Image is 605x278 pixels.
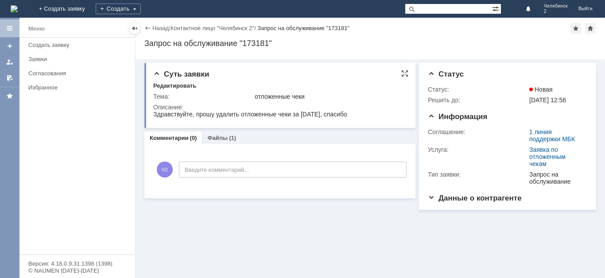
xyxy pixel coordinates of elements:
a: Комментарии [150,135,189,141]
span: Данные о контрагенте [428,194,522,202]
div: Описание: [153,104,406,111]
div: Решить до: [428,97,527,104]
a: Создать заявку [25,38,133,52]
a: 1 линия поддержки МБК [529,128,575,143]
div: Статус: [428,86,527,93]
div: (1) [229,135,236,141]
span: Челябинск [544,4,568,9]
span: Суть заявки [153,70,209,78]
a: Контактное лицо "Челябинск 2" [171,25,254,31]
div: / [171,25,258,31]
div: Соглашение: [428,128,527,135]
a: Мои заявки [3,55,17,69]
div: | [169,24,170,31]
div: Заявки [28,56,129,62]
div: Сделать домашней страницей [585,23,596,34]
span: [DATE] 12:56 [529,97,566,104]
img: logo [11,5,18,12]
span: Новая [529,86,553,93]
span: 2 [544,9,568,14]
div: Скрыть меню [129,23,140,34]
div: Редактировать [153,82,196,89]
div: Создать [96,4,141,14]
div: На всю страницу [401,70,408,77]
div: Согласования [28,70,129,77]
span: Расширенный поиск [492,4,501,12]
a: Назад [152,25,169,31]
a: Согласования [25,66,133,80]
div: Добавить в избранное [570,23,581,34]
a: Заявка по отложенным чекам [529,146,566,167]
div: Тип заявки: [428,171,527,178]
div: отложенные чеки [255,93,404,100]
div: Запрос на обслуживание "173181" [144,39,596,48]
a: Файлы [207,135,228,141]
span: Информация [428,112,487,121]
div: Услуга: [428,146,527,153]
div: Запрос на обслуживание "173181" [257,25,349,31]
div: Меню [28,23,45,34]
a: Перейти на домашнюю страницу [11,5,18,12]
div: Создать заявку [28,42,129,48]
div: Запрос на обслуживание [529,171,584,185]
div: Версия: 4.18.0.9.31.1398 (1398) [28,261,126,266]
span: Ч2 [157,162,173,178]
div: Тема: [153,93,253,100]
div: (0) [190,135,197,141]
a: Заявки [25,52,133,66]
div: © NAUMEN [DATE]-[DATE] [28,268,126,274]
a: Мои согласования [3,71,17,85]
span: Статус [428,70,464,78]
div: Избранное [28,84,120,91]
a: Создать заявку [3,39,17,53]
